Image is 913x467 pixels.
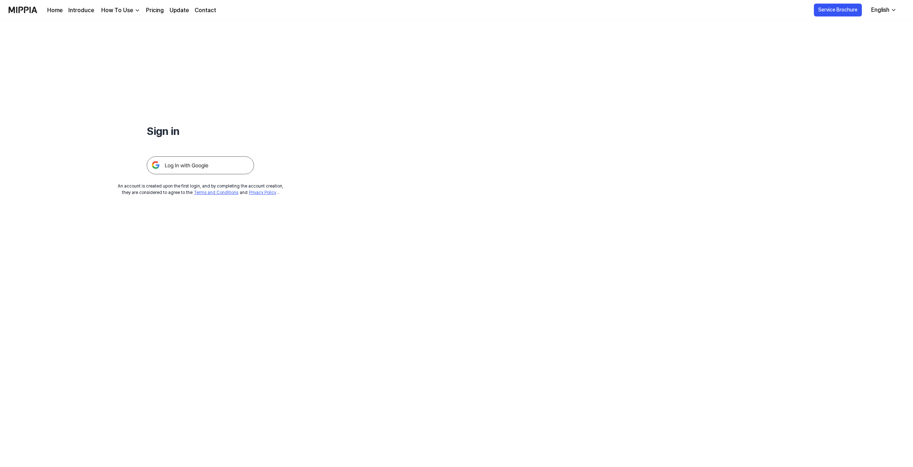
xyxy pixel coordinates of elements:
button: How To Use [100,6,140,15]
img: 구글 로그인 버튼 [147,156,254,174]
a: Privacy Policy [249,190,276,195]
a: Introduce [68,6,94,15]
div: English [870,6,891,14]
button: English [865,3,901,17]
button: Service Brochure [814,4,862,16]
a: Update [170,6,189,15]
div: An account is created upon the first login, and by completing the account creation, they are cons... [118,183,283,196]
img: down [135,8,140,13]
a: Terms and Conditions [194,190,238,195]
h1: Sign in [147,123,254,139]
a: Pricing [146,6,164,15]
a: Contact [195,6,216,15]
a: Home [47,6,63,15]
div: How To Use [100,6,135,15]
